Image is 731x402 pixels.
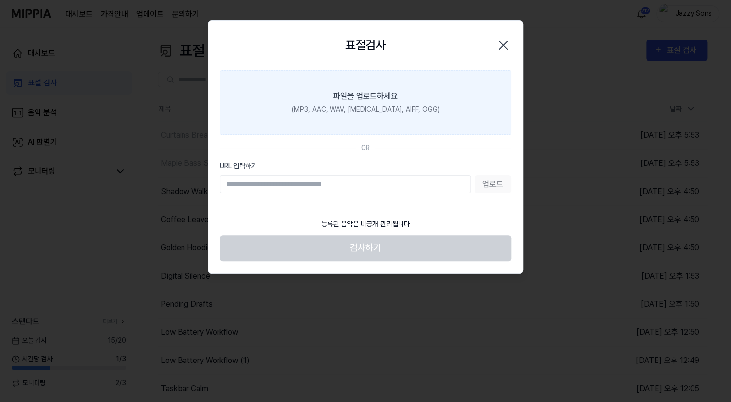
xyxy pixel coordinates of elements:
[220,161,511,171] label: URL 입력하기
[361,143,370,153] div: OR
[345,37,386,54] h2: 표절검사
[333,90,398,102] div: 파일을 업로드하세요
[292,104,439,115] div: (MP3, AAC, WAV, [MEDICAL_DATA], AIFF, OGG)
[315,213,416,235] div: 등록된 음악은 비공개 관리됩니다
